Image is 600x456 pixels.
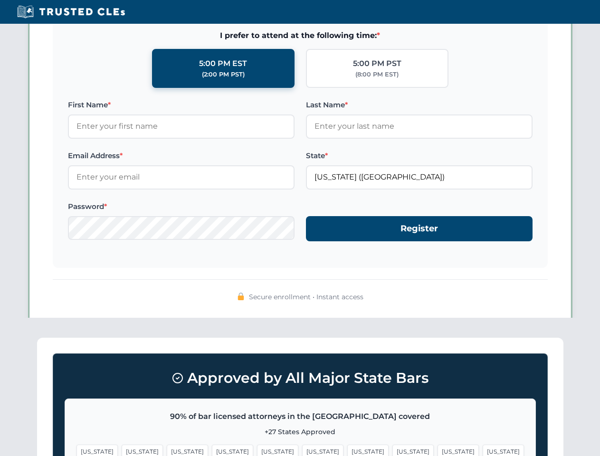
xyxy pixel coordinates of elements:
[68,29,533,42] span: I prefer to attend at the following time:
[237,293,245,300] img: 🔒
[68,150,295,161] label: Email Address
[76,410,524,423] p: 90% of bar licensed attorneys in the [GEOGRAPHIC_DATA] covered
[68,201,295,212] label: Password
[353,57,401,70] div: 5:00 PM PST
[68,99,295,111] label: First Name
[306,216,533,241] button: Register
[202,70,245,79] div: (2:00 PM PST)
[306,114,533,138] input: Enter your last name
[68,114,295,138] input: Enter your first name
[306,165,533,189] input: Florida (FL)
[68,165,295,189] input: Enter your email
[355,70,399,79] div: (8:00 PM EST)
[14,5,128,19] img: Trusted CLEs
[249,292,363,302] span: Secure enrollment • Instant access
[306,150,533,161] label: State
[199,57,247,70] div: 5:00 PM EST
[76,427,524,437] p: +27 States Approved
[65,365,536,391] h3: Approved by All Major State Bars
[306,99,533,111] label: Last Name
